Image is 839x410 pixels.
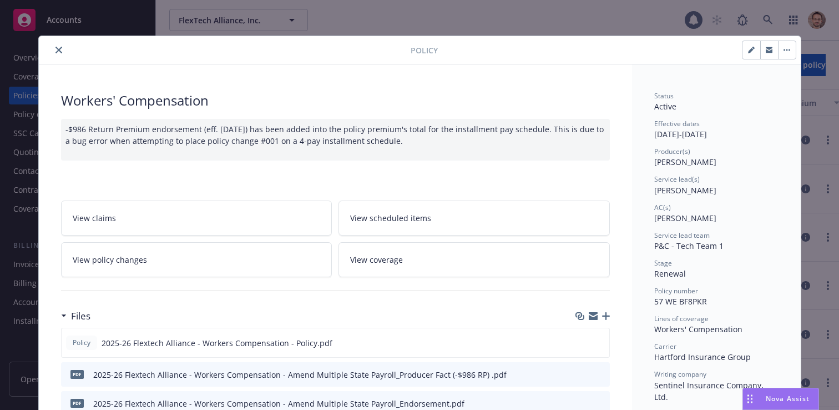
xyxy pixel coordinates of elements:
span: AC(s) [654,203,671,212]
button: preview file [595,398,605,409]
span: Nova Assist [766,394,810,403]
div: Files [61,309,90,323]
span: Policy [411,44,438,56]
span: View coverage [350,254,403,266]
span: View scheduled items [350,212,431,224]
button: preview file [595,337,605,349]
span: Carrier [654,342,676,351]
span: 2025-26 Flextech Alliance - Workers Compensation - Policy.pdf [102,337,332,349]
span: Producer(s) [654,147,690,156]
span: View policy changes [73,254,147,266]
span: Policy [70,338,93,348]
span: [PERSON_NAME] [654,213,716,223]
span: [PERSON_NAME] [654,157,716,167]
span: Workers' Compensation [654,324,742,334]
a: View policy changes [61,242,332,277]
span: Service lead team [654,231,710,240]
button: download file [578,369,587,381]
h3: Files [71,309,90,323]
button: Nova Assist [742,388,819,410]
div: Workers' Compensation [61,91,610,110]
span: Status [654,91,674,101]
span: Active [654,101,676,112]
button: preview file [595,369,605,381]
a: View scheduled items [338,201,610,236]
span: Stage [654,258,672,268]
span: pdf [70,399,84,407]
span: Service lead(s) [654,174,700,184]
a: View coverage [338,242,610,277]
button: close [52,43,65,57]
span: Lines of coverage [654,314,709,323]
span: P&C - Tech Team 1 [654,241,724,251]
div: [DATE] - [DATE] [654,119,779,140]
span: Effective dates [654,119,700,128]
div: -$986 Return Premium endorsement (eff. [DATE]) has been added into the policy premium's total for... [61,119,610,161]
span: [PERSON_NAME] [654,185,716,196]
span: Policy number [654,286,698,296]
button: download file [577,337,586,349]
span: Hartford Insurance Group [654,352,751,362]
div: 2025-26 Flextech Alliance - Workers Compensation - Amend Multiple State Payroll_Endorsement.pdf [93,398,464,409]
button: download file [578,398,587,409]
span: pdf [70,370,84,378]
div: 2025-26 Flextech Alliance - Workers Compensation - Amend Multiple State Payroll_Producer Fact (-$... [93,369,507,381]
a: View claims [61,201,332,236]
span: Renewal [654,268,686,279]
span: 57 WE BF8PKR [654,296,707,307]
span: Writing company [654,369,706,379]
span: Sentinel Insurance Company, Ltd. [654,380,766,402]
span: View claims [73,212,116,224]
div: Drag to move [743,388,757,409]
